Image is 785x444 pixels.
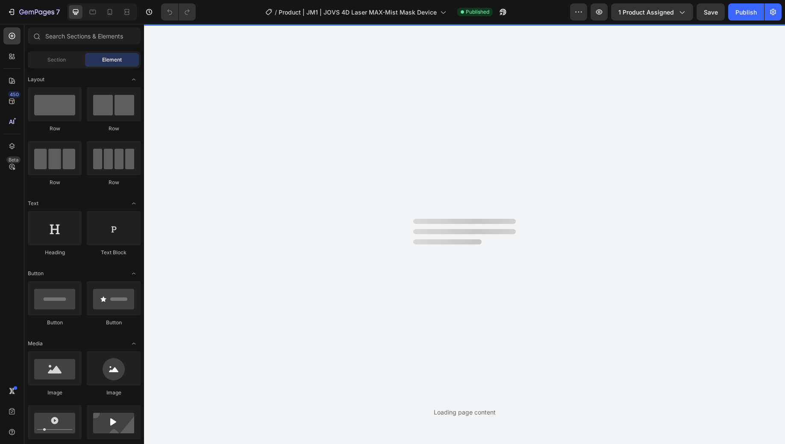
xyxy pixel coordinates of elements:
button: 7 [3,3,64,21]
button: Publish [728,3,764,21]
span: 1 product assigned [618,8,674,17]
span: Toggle open [127,337,141,350]
span: Product | JM1 | JOVS 4D Laser MAX-Mist Mask Device [279,8,437,17]
button: 1 product assigned [611,3,693,21]
div: Text Block [87,249,141,256]
span: Toggle open [127,197,141,210]
div: Image [87,389,141,397]
div: Row [28,179,82,186]
div: Loading page content [434,408,496,417]
span: Button [28,270,44,277]
div: Heading [28,249,82,256]
span: Element [102,56,122,64]
span: Published [466,8,489,16]
div: Publish [735,8,757,17]
span: / [275,8,277,17]
span: Text [28,200,38,207]
span: Media [28,340,43,347]
span: Save [704,9,718,16]
button: Save [697,3,725,21]
div: Image [28,389,82,397]
span: Layout [28,76,44,83]
span: Toggle open [127,73,141,86]
div: Row [87,125,141,132]
p: 7 [56,7,60,17]
div: Beta [6,156,21,163]
div: Button [87,319,141,326]
input: Search Sections & Elements [28,27,141,44]
div: Button [28,319,82,326]
div: 450 [8,91,21,98]
span: Toggle open [127,267,141,280]
div: Undo/Redo [161,3,196,21]
div: Row [87,179,141,186]
span: Section [47,56,66,64]
div: Row [28,125,82,132]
